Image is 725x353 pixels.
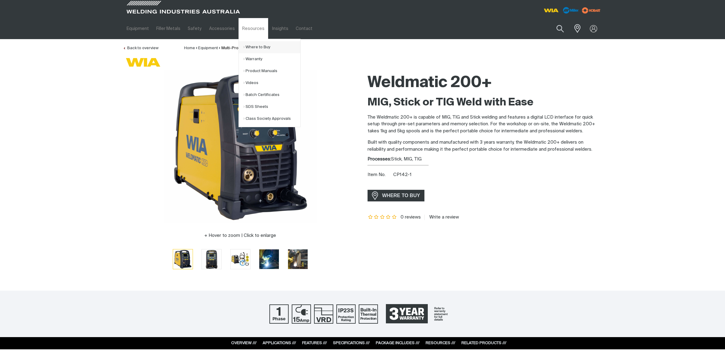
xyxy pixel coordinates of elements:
[269,304,289,324] img: Single Phase
[368,139,602,153] p: Built with quality components and manufactured with 3 years warranty, the Weldmatic 200+ delivers...
[336,304,356,324] img: IP23S Protection Rating
[123,18,483,39] nav: Main
[368,190,425,201] a: WHERE TO BUY
[243,113,300,125] a: Class Society Approvals
[381,301,456,326] a: 3 Year Warranty
[542,21,570,36] input: Product name or item number...
[231,249,250,269] img: Weldmatic 200+
[288,249,308,269] img: Weldmatic 200+
[292,304,311,324] img: 15 Amp Supply Plug
[239,39,301,127] ul: Resources Submenu
[184,46,195,50] a: Home
[243,41,300,53] a: Where to Buy
[123,18,153,39] a: Equipment
[153,18,184,39] a: Filler Metals
[268,18,292,39] a: Insights
[259,249,279,269] img: Weldmatic 200+
[393,172,412,177] span: CP142-1
[368,96,602,109] h2: MIG, Stick or TIG Weld with Ease
[205,18,239,39] a: Accessories
[202,249,222,269] button: Go to slide 2
[288,249,308,269] button: Go to slide 5
[314,304,333,324] img: Voltage Reduction Device
[359,304,378,324] img: Built In Thermal Protection
[221,46,264,50] a: Multi-Process Welders
[461,341,506,345] a: RELATED PRODUCTS ///
[368,73,602,93] h1: Weldmatic 200+
[378,191,424,200] span: WHERE TO BUY
[123,46,158,50] a: Back to overview of Multi-Process Welders
[243,89,300,101] a: Batch Certificates
[368,171,392,178] span: Item No.
[302,341,327,345] a: FEATURES ///
[243,77,300,89] a: Videos
[239,18,268,39] a: Resources
[202,249,221,269] img: Weldmatic 200+
[164,70,317,223] img: Weldmatic 200+
[230,249,250,269] button: Go to slide 3
[368,157,391,161] strong: Processes:
[263,341,296,345] a: APPLICATIONS ///
[368,156,602,163] div: Stick, MIG, TIG
[173,249,193,269] button: Go to slide 1
[259,249,279,269] button: Go to slide 4
[424,215,459,220] a: Write a review
[243,65,300,77] a: Product Manuals
[580,6,602,15] img: miller
[231,341,257,345] a: OVERVIEW ///
[401,215,421,219] span: 0 reviews
[201,232,280,239] button: Hover to zoom | Click to enlarge
[173,249,193,269] img: Weldmatic 200+
[368,114,602,135] p: The Weldmatic 200+ is capable of MIG, TIG and Stick welding and features a digital LCD interface ...
[184,18,205,39] a: Safety
[376,341,420,345] a: PACKAGE INCLUDES ///
[243,53,300,65] a: Warranty
[426,341,455,345] a: RESOURCES ///
[184,45,264,51] nav: Breadcrumb
[368,215,398,219] span: Rating: {0}
[292,18,316,39] a: Contact
[198,46,218,50] a: Equipment
[550,21,571,36] button: Search products
[243,101,300,113] a: SDS Sheets
[333,341,370,345] a: SPECIFICATIONS ///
